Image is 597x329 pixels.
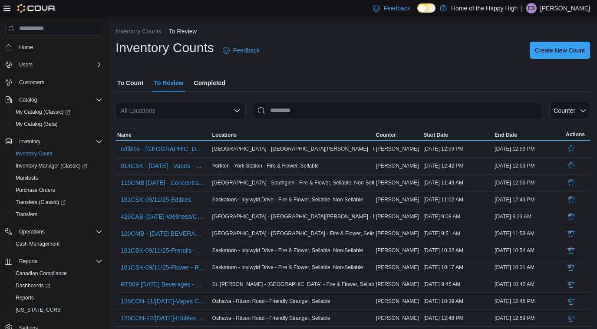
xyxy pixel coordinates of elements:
button: Delete [566,228,576,239]
span: To Review [154,74,183,92]
button: RT009 [DATE] Beverages - Recount [117,278,209,291]
span: Inventory [16,136,102,147]
span: Transfers (Classic) [12,197,102,207]
span: Completed [194,74,225,92]
div: [DATE] 12:43 PM [493,194,564,205]
button: 115CMB [DATE] - Concentrates - Recount [117,176,209,189]
span: My Catalog (Beta) [12,119,102,129]
span: [PERSON_NAME] [376,162,419,169]
button: Inventory [2,135,106,148]
span: Feedback [383,4,410,13]
a: Purchase Orders [12,185,59,195]
button: Cash Management [9,238,106,250]
div: [DATE] 12:48 PM [422,313,493,323]
span: To Count [117,74,143,92]
span: [PERSON_NAME] [376,213,419,220]
button: 128CON-11/[DATE]-Vapes Count - Recount - Recount [117,295,209,308]
span: Transfers [12,209,102,220]
span: Counter [376,132,396,138]
span: 181CSK-09/11/25-Flower - Recount - Recount [121,263,205,272]
span: Inventory Count [16,150,53,157]
div: [DATE] 10:39 AM [422,296,493,306]
span: Create New Count [535,46,585,55]
span: End Date [495,132,517,138]
div: [GEOGRAPHIC_DATA] - [GEOGRAPHIC_DATA][PERSON_NAME] - Pop's Cannabis, Sellable [211,144,374,154]
div: [DATE] 12:59 PM [493,313,564,323]
span: 014CSK - [DATE] - Vapes - Recount [121,161,205,170]
nav: An example of EuiBreadcrumbs [115,27,590,37]
span: My Catalog (Beta) [16,121,58,128]
button: My Catalog (Beta) [9,118,106,130]
button: Counter [549,102,590,119]
div: [DATE] 10:42 AM [493,279,564,290]
button: Catalog [2,94,106,106]
button: End Date [493,130,564,140]
p: [PERSON_NAME] [540,3,590,13]
a: Customers [16,77,48,88]
button: Catalog [16,95,40,105]
span: EB [528,3,535,13]
button: Create New Count [530,42,590,59]
button: Start Date [422,130,493,140]
span: [PERSON_NAME] [376,179,419,186]
a: Cash Management [12,239,63,249]
span: Customers [16,77,102,88]
div: [DATE] 10:32 AM [422,245,493,256]
span: Purchase Orders [16,187,55,194]
span: Reports [16,256,102,266]
span: Dashboards [16,282,50,289]
button: Users [2,59,106,71]
a: Home [16,42,36,53]
span: edibles - [GEOGRAPHIC_DATA] - [GEOGRAPHIC_DATA][PERSON_NAME] - [GEOGRAPHIC_DATA] - [GEOGRAPHIC_DATA] [121,145,205,153]
button: Delete [566,178,576,188]
span: Manifests [16,174,38,181]
button: Delete [566,161,576,171]
button: Open list of options [234,107,241,114]
div: Oshawa - Ritson Road - Friendly Stranger, Sellable [211,313,374,323]
span: 181CSK-09/11/25-Edibles [121,195,191,204]
button: edibles - [GEOGRAPHIC_DATA] - [GEOGRAPHIC_DATA][PERSON_NAME] - [GEOGRAPHIC_DATA] - [GEOGRAPHIC_DATA] [117,142,209,155]
div: [DATE] 12:42 PM [422,161,493,171]
div: [DATE] 10:31 AM [493,262,564,273]
div: [DATE] 12:45 PM [493,296,564,306]
button: 128CON-12/[DATE]-Edibles Recount #3 [117,312,209,325]
button: Delete [566,144,576,154]
button: 120CMB - [DATE] BEVERAGES [117,227,209,240]
span: Reports [16,294,34,301]
span: Counter [554,107,575,114]
span: Users [19,61,33,68]
div: [GEOGRAPHIC_DATA] - [GEOGRAPHIC_DATA][PERSON_NAME] - Pop's Cannabis, Sellable [211,211,374,222]
button: Delete [566,245,576,256]
div: Saskatoon - Idylwyld Drive - Fire & Flower, Sellable, Non-Sellable [211,262,374,273]
a: Dashboards [9,280,106,292]
span: Dashboards [12,280,102,291]
span: RT009 [DATE] Beverages - Recount [121,280,205,289]
span: Actions [566,131,585,138]
span: 128CON-11/[DATE]-Vapes Count - Recount - Recount [121,297,205,306]
p: Home of the Happy High [451,3,518,13]
span: [US_STATE] CCRS [16,306,61,313]
span: Inventory Manager (Classic) [12,161,102,171]
button: 181CSK-09/11/25-Prerolls - Recount - Recount [117,244,209,257]
span: Name [117,132,132,138]
a: Transfers (Classic) [9,196,106,208]
span: 115CMB [DATE] - Concentrates - Recount [121,178,205,187]
button: 014CSK - [DATE] - Vapes - Recount [117,159,209,172]
a: Reports [12,293,37,303]
div: [DATE] 9:23 AM [493,211,564,222]
div: [DATE] 9:08 AM [422,211,493,222]
button: Operations [2,226,106,238]
button: Manifests [9,172,106,184]
button: [US_STATE] CCRS [9,304,106,316]
button: Canadian Compliance [9,267,106,280]
span: Inventory Manager (Classic) [16,162,87,169]
div: [GEOGRAPHIC_DATA] - Southglen - Fire & Flower, Sellable, Non-Sellable [211,178,374,188]
span: Catalog [19,96,37,103]
button: 181CSK-09/11/25-Flower - Recount - Recount [117,261,209,274]
button: Home [2,41,106,53]
div: [DATE] 10:17 AM [422,262,493,273]
a: My Catalog (Beta) [12,119,61,129]
span: [PERSON_NAME] [376,298,419,305]
span: Reports [12,293,102,303]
